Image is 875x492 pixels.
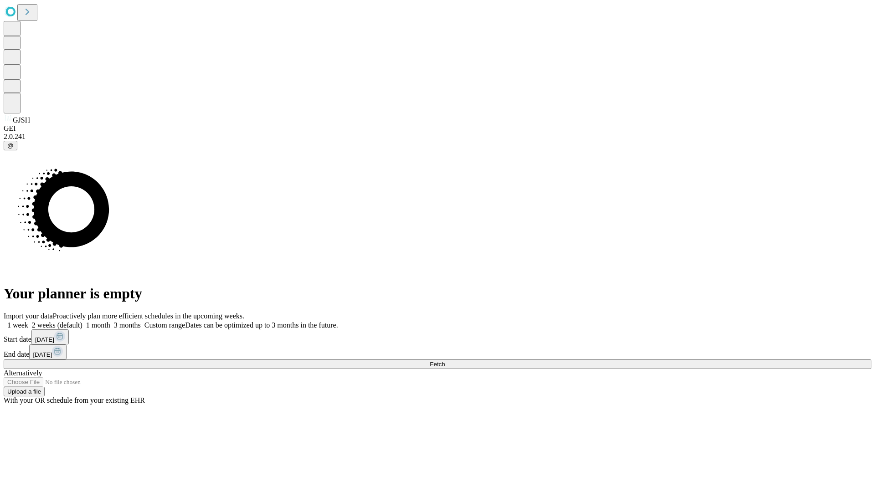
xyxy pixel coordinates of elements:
span: 3 months [114,321,141,329]
span: 1 month [86,321,110,329]
span: Custom range [144,321,185,329]
span: GJSH [13,116,30,124]
h1: Your planner is empty [4,285,871,302]
span: Proactively plan more efficient schedules in the upcoming weeks. [53,312,244,320]
div: GEI [4,124,871,133]
span: With your OR schedule from your existing EHR [4,396,145,404]
button: @ [4,141,17,150]
span: 2 weeks (default) [32,321,82,329]
span: [DATE] [33,351,52,358]
button: Upload a file [4,387,45,396]
button: [DATE] [31,329,69,344]
span: Alternatively [4,369,42,377]
div: 2.0.241 [4,133,871,141]
button: Fetch [4,359,871,369]
button: [DATE] [29,344,67,359]
span: Import your data [4,312,53,320]
span: [DATE] [35,336,54,343]
span: @ [7,142,14,149]
span: 1 week [7,321,28,329]
div: Start date [4,329,871,344]
span: Fetch [430,361,445,368]
div: End date [4,344,871,359]
span: Dates can be optimized up to 3 months in the future. [185,321,338,329]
